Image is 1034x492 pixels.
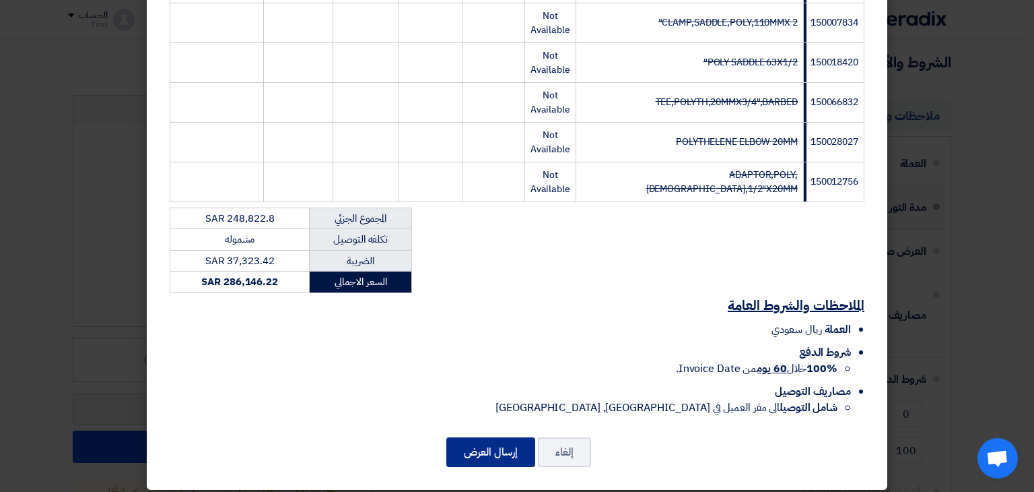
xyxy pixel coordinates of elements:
strike: POLYTHELENE ELBOW 20MM [676,135,798,149]
button: إلغاء [538,437,591,467]
td: SAR 248,822.8 [170,208,310,229]
span: مصاريف التوصيل [775,383,851,400]
td: 150012756 [803,162,864,202]
strong: SAR 286,146.22 [201,274,278,289]
li: الى مقر العميل في [GEOGRAPHIC_DATA], [GEOGRAPHIC_DATA] [170,400,837,416]
td: الضريبة [310,250,412,272]
u: الملاحظات والشروط العامة [728,295,864,315]
strike: TEE,POLYTH,20MMX3/4",BARBED [656,95,798,109]
strike: ADAPTOR,POLY,[DEMOGRAPHIC_DATA],1/2"X20MM [646,168,798,196]
span: خلال من Invoice Date. [676,361,837,377]
td: السعر الاجمالي [310,272,412,293]
strong: شامل التوصيل [780,400,837,416]
span: Not Available [530,49,570,77]
div: Open chat [977,438,1018,479]
td: 150066832 [803,82,864,122]
span: ريال سعودي [771,321,822,338]
td: تكلفه التوصيل [310,229,412,251]
td: 150028027 [803,122,864,162]
span: SAR 37,323.42 [205,253,275,268]
span: Not Available [530,128,570,156]
span: Not Available [530,88,570,117]
span: مشموله [225,232,254,247]
span: Not Available [530,168,570,196]
span: شروط الدفع [799,344,851,361]
td: 150018420 [803,42,864,82]
strike: CLAMP,SADDLE,POLY,110MMX 2" [658,16,798,30]
td: المجموع الجزئي [310,208,412,229]
td: 150007834 [803,3,864,42]
u: 60 يوم [757,361,786,377]
span: العملة [825,321,851,338]
span: Not Available [530,9,570,37]
button: إرسال العرض [446,437,535,467]
strong: 100% [806,361,837,377]
strike: POLY SADDLE 63X1/2" [703,55,798,69]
